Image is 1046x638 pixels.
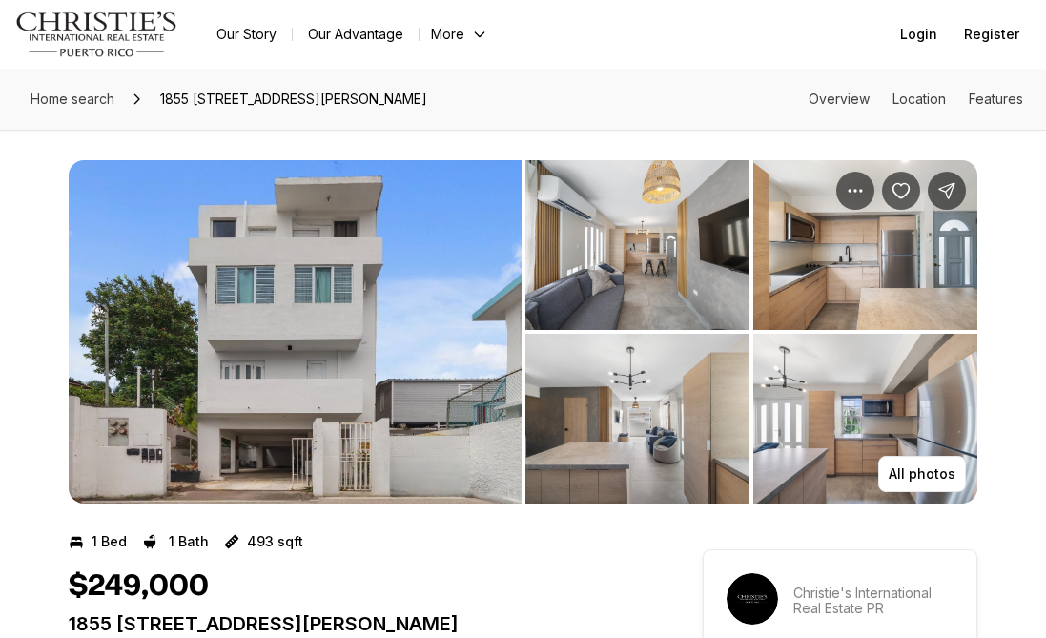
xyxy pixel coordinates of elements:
p: 1855 [STREET_ADDRESS][PERSON_NAME] [69,612,634,635]
button: All photos [878,456,966,492]
span: Home search [31,91,114,107]
img: logo [15,11,178,57]
button: View image gallery [753,160,977,330]
button: Save Property: 1855 CALLE PABELLONES #A2 [882,172,920,210]
a: Skip to: Location [892,91,946,107]
button: More [420,21,500,48]
nav: Page section menu [809,92,1023,107]
p: 493 sqft [247,534,303,549]
p: 1 Bath [169,534,209,549]
span: Register [964,27,1019,42]
button: Property options [836,172,874,210]
h1: $249,000 [69,568,209,605]
span: 1855 [STREET_ADDRESS][PERSON_NAME] [153,84,435,114]
button: View image gallery [69,160,522,504]
span: Login [900,27,937,42]
li: 1 of 4 [69,160,522,504]
button: Login [889,15,949,53]
a: Skip to: Overview [809,91,870,107]
button: View image gallery [525,334,749,504]
a: Skip to: Features [969,91,1023,107]
button: View image gallery [753,334,977,504]
a: Our Advantage [293,21,419,48]
button: View image gallery [525,160,749,330]
li: 2 of 4 [525,160,978,504]
p: All photos [889,466,955,482]
p: Christie's International Real Estate PR [793,586,954,616]
button: Register [953,15,1031,53]
p: 1 Bed [92,534,127,549]
button: Share Property: 1855 CALLE PABELLONES #A2 [928,172,966,210]
a: Home search [23,84,122,114]
div: Listing Photos [69,160,977,504]
a: Our Story [201,21,292,48]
